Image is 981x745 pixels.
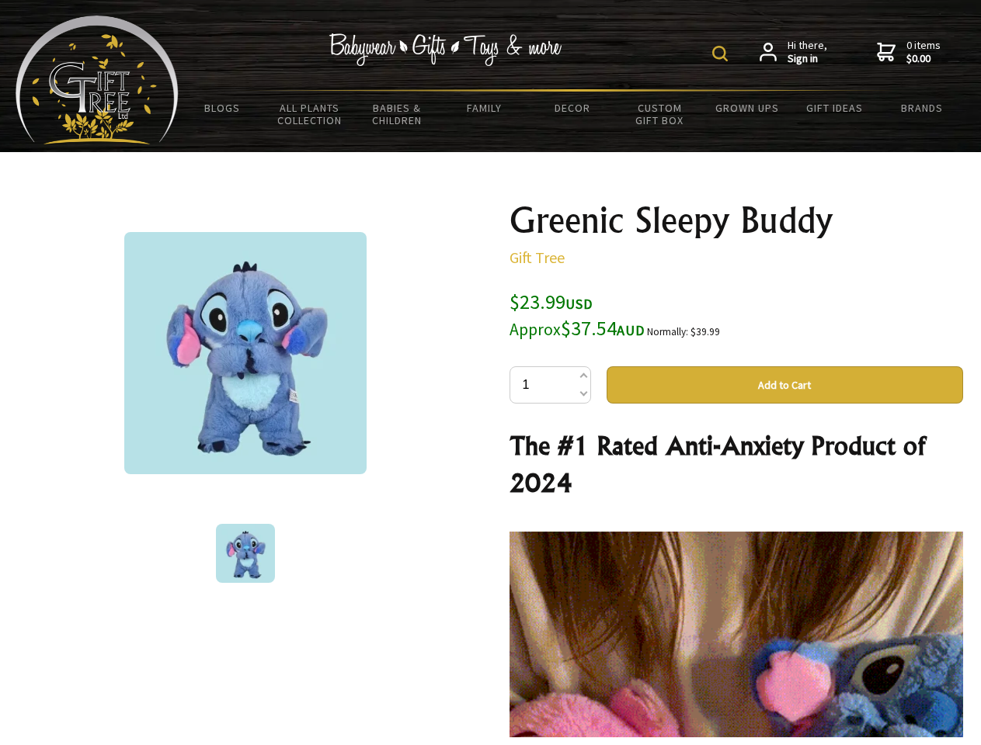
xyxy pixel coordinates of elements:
[760,39,827,66] a: Hi there,Sign in
[791,92,878,124] a: Gift Ideas
[877,39,941,66] a: 0 items$0.00
[565,295,593,313] span: USD
[266,92,354,137] a: All Plants Collection
[329,33,562,66] img: Babywear - Gifts - Toys & more
[179,92,266,124] a: BLOGS
[510,289,645,341] span: $23.99 $37.54
[906,38,941,66] span: 0 items
[788,52,827,66] strong: Sign in
[647,325,720,338] small: Normally: $39.99
[510,319,561,340] small: Approx
[510,202,963,239] h1: Greenic Sleepy Buddy
[216,524,275,583] img: Greenic Sleepy Buddy
[510,248,565,267] a: Gift Tree
[441,92,529,124] a: Family
[353,92,441,137] a: Babies & Children
[788,39,827,66] span: Hi there,
[906,52,941,66] strong: $0.00
[528,92,616,124] a: Decor
[617,321,645,339] span: AUD
[712,46,728,61] img: product search
[878,92,966,124] a: Brands
[124,232,367,474] img: Greenic Sleepy Buddy
[16,16,179,144] img: Babyware - Gifts - Toys and more...
[703,92,791,124] a: Grown Ups
[510,430,925,498] strong: The #1 Rated Anti-Anxiety Product of 2024
[616,92,704,137] a: Custom Gift Box
[607,366,963,404] button: Add to Cart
